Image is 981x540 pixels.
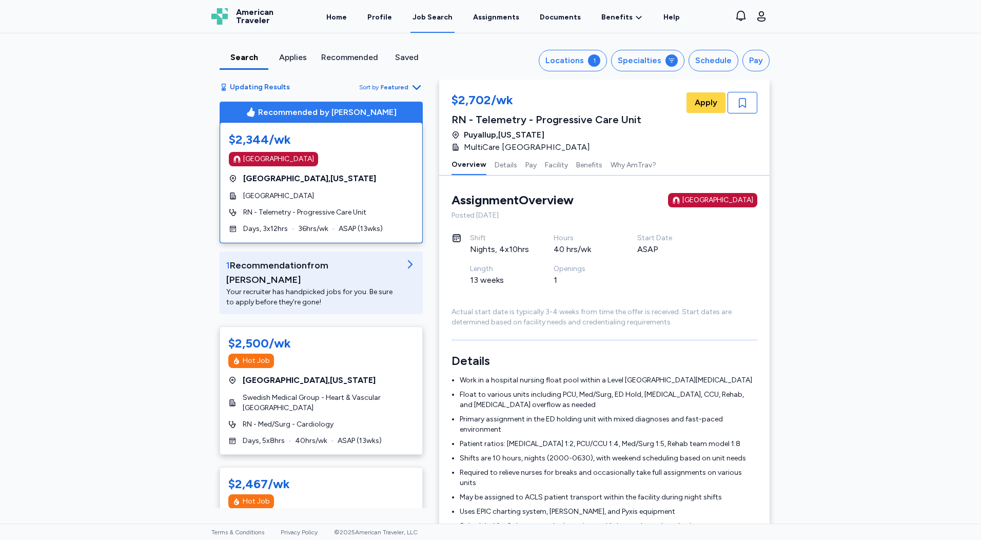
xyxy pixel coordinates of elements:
div: Openings [554,264,613,274]
button: Pay [742,50,770,71]
button: Specialties [611,50,684,71]
button: Pay [525,153,537,175]
div: $2,702/wk [452,92,641,110]
div: ASAP [637,243,696,256]
div: [GEOGRAPHIC_DATA] [682,195,753,205]
div: Hot Job [243,356,270,366]
span: American Traveler [236,8,273,25]
div: Applies [272,51,313,64]
button: Sort byFeatured [359,81,423,93]
button: Apply [686,92,725,113]
div: Hot Job [243,496,270,507]
img: Logo [211,8,228,25]
span: Sort by [359,83,379,91]
span: 1 [226,260,230,271]
button: Overview [452,153,486,175]
span: Featured [381,83,408,91]
span: Days, 5x8hrs [243,436,285,446]
span: RN - Med/Surg - Cardiology [243,419,333,430]
div: Your recruiter has handpicked jobs for you. Be sure to apply before they're gone! [226,287,400,307]
div: 1 [554,274,613,286]
li: Work in a hospital nursing float pool within a Level [GEOGRAPHIC_DATA][MEDICAL_DATA] [460,375,757,385]
div: Pay [749,54,763,67]
div: Specialties [618,54,661,67]
span: Apply [695,97,717,109]
div: 40 hrs/wk [554,243,613,256]
button: Why AmTrav? [611,153,656,175]
div: $2,344/wk [229,131,414,148]
span: [GEOGRAPHIC_DATA] , [US_STATE] [243,374,376,387]
div: $2,467/wk [228,476,290,492]
span: Days, 3x12hrs [243,224,288,234]
h3: Details [452,353,757,369]
div: $2,500/wk [228,335,291,352]
li: May be assigned to ACLS patient transport within the facility during night shifts [460,492,757,503]
span: MultiCare [GEOGRAPHIC_DATA] [464,141,590,153]
span: Puyallup , [US_STATE] [464,129,544,141]
div: Start Date [637,233,696,243]
button: Facility [545,153,568,175]
div: Actual start date is typically 3-4 weeks from time the offer is received. Start dates are determi... [452,307,757,327]
div: 1 [588,54,600,67]
div: Recommended [321,51,378,64]
div: Assignment Overview [452,192,574,208]
a: Benefits [601,12,643,23]
li: Primary assignment in the ED holding unit with mixed diagnoses and fast-paced environment [460,414,757,435]
button: Locations1 [539,50,607,71]
li: Uses EPIC charting system, [PERSON_NAME], and Pyxis equipment [460,507,757,517]
span: Recommended by [PERSON_NAME] [258,106,397,119]
div: Search [224,51,264,64]
li: Scheduled for 2 days general orientation and 1 day on the assigned unit [460,521,757,531]
span: [GEOGRAPHIC_DATA] [243,191,314,201]
button: Benefits [576,153,602,175]
button: Details [495,153,517,175]
span: Updating Results [230,82,290,92]
div: Shift [470,233,529,243]
span: [GEOGRAPHIC_DATA] , [US_STATE] [243,172,376,185]
button: Schedule [689,50,738,71]
div: Locations [545,54,584,67]
div: Job Search [413,12,453,23]
div: Nights, 4x10hrs [470,243,529,256]
span: © 2025 American Traveler, LLC [334,529,418,536]
div: 13 weeks [470,274,529,286]
div: Recommendation from [PERSON_NAME] [226,258,400,287]
div: Hours [554,233,613,243]
span: Benefits [601,12,633,23]
span: 36 hrs/wk [298,224,328,234]
div: RN - Telemetry - Progressive Care Unit [452,112,641,127]
span: RN - Telemetry - Progressive Care Unit [243,207,366,218]
span: ASAP ( 13 wks) [339,224,383,234]
span: ASAP ( 13 wks) [338,436,382,446]
div: Saved [386,51,427,64]
span: 40 hrs/wk [295,436,327,446]
div: Posted [DATE] [452,210,757,221]
li: Patient ratios: [MEDICAL_DATA] 1:2, PCU/CCU 1:4, Med/Surg 1:5, Rehab team model 1:8 [460,439,757,449]
li: Shifts are 10 hours, nights (2000-0630), with weekend scheduling based on unit needs [460,453,757,464]
li: Float to various units including PCU, Med/Surg, ED Hold, [MEDICAL_DATA], CCU, Rehab, and [MEDICAL... [460,390,757,410]
span: Swedish Medical Group - Heart & Vascular [GEOGRAPHIC_DATA] [243,393,414,413]
li: Required to relieve nurses for breaks and occasionally take full assignments on various units [460,468,757,488]
div: Schedule [695,54,732,67]
div: [GEOGRAPHIC_DATA] [243,154,314,164]
a: Terms & Conditions [211,529,264,536]
a: Privacy Policy [281,529,318,536]
div: Length [470,264,529,274]
a: Job Search [410,1,455,33]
